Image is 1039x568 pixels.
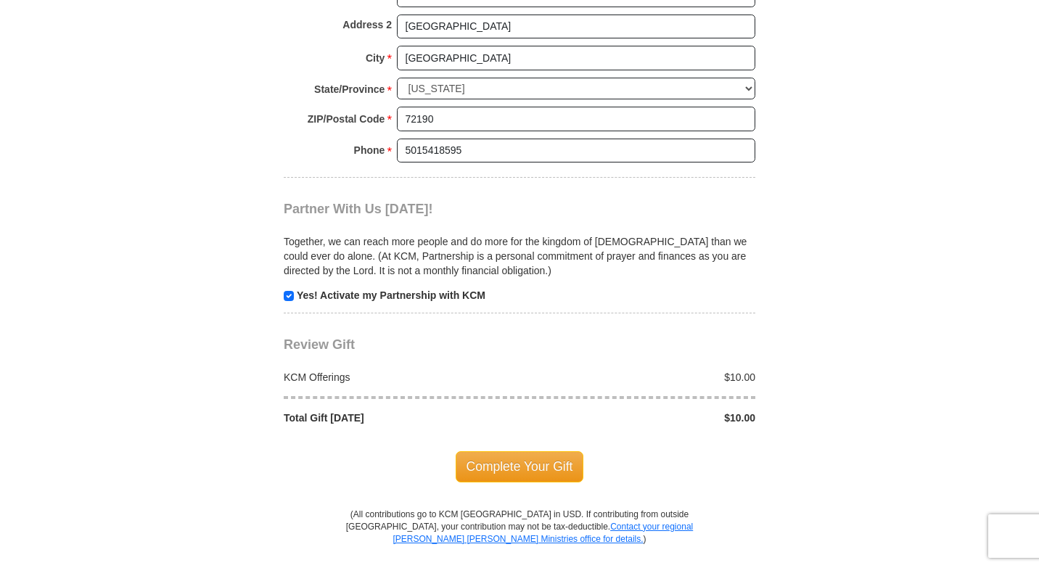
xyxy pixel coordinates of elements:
strong: ZIP/Postal Code [308,109,385,129]
strong: Phone [354,140,385,160]
div: Total Gift [DATE] [276,411,520,425]
strong: City [366,48,385,68]
strong: Yes! Activate my Partnership with KCM [297,289,485,301]
span: Complete Your Gift [456,451,584,482]
strong: State/Province [314,79,385,99]
a: Contact your regional [PERSON_NAME] [PERSON_NAME] Ministries office for details. [393,522,693,544]
p: Together, we can reach more people and do more for the kingdom of [DEMOGRAPHIC_DATA] than we coul... [284,234,755,278]
span: Review Gift [284,337,355,352]
span: Partner With Us [DATE]! [284,202,433,216]
div: $10.00 [519,411,763,425]
div: KCM Offerings [276,370,520,384]
div: $10.00 [519,370,763,384]
strong: Address 2 [342,15,392,35]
